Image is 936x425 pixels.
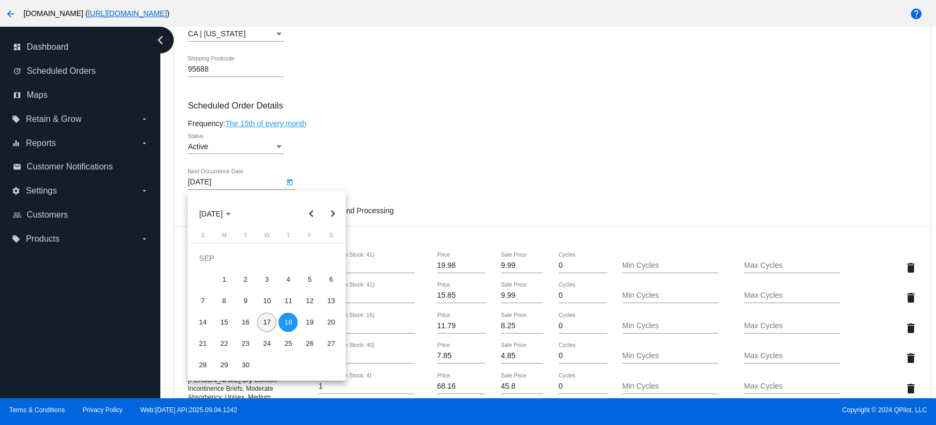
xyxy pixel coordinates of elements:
[236,356,255,375] div: 30
[236,313,255,332] div: 16
[213,354,235,376] td: September 29, 2025
[300,334,319,353] div: 26
[193,313,212,332] div: 14
[213,269,235,290] td: September 1, 2025
[320,232,342,243] th: Saturday
[299,312,320,333] td: September 19, 2025
[213,232,235,243] th: Monday
[321,334,341,353] div: 27
[214,313,234,332] div: 15
[256,232,277,243] th: Wednesday
[299,232,320,243] th: Friday
[279,313,298,332] div: 18
[256,333,277,354] td: September 24, 2025
[191,203,239,225] button: Choose month and year
[300,313,319,332] div: 19
[320,290,342,312] td: September 13, 2025
[192,312,213,333] td: September 14, 2025
[192,248,342,269] td: SEP
[320,269,342,290] td: September 6, 2025
[257,291,276,311] div: 10
[279,270,298,289] div: 4
[193,356,212,375] div: 28
[299,290,320,312] td: September 12, 2025
[235,354,256,376] td: September 30, 2025
[322,203,343,225] button: Next month
[213,312,235,333] td: September 15, 2025
[299,333,320,354] td: September 26, 2025
[277,269,299,290] td: September 4, 2025
[214,356,234,375] div: 29
[236,334,255,353] div: 23
[277,312,299,333] td: September 18, 2025
[192,290,213,312] td: September 7, 2025
[192,354,213,376] td: September 28, 2025
[236,270,255,289] div: 2
[321,313,341,332] div: 20
[235,333,256,354] td: September 23, 2025
[279,334,298,353] div: 25
[193,334,212,353] div: 21
[300,291,319,311] div: 12
[256,312,277,333] td: September 17, 2025
[299,269,320,290] td: September 5, 2025
[214,334,234,353] div: 22
[321,270,341,289] div: 6
[192,333,213,354] td: September 21, 2025
[257,270,276,289] div: 3
[277,333,299,354] td: September 25, 2025
[199,210,231,218] span: [DATE]
[257,334,276,353] div: 24
[214,291,234,311] div: 8
[277,290,299,312] td: September 11, 2025
[256,290,277,312] td: September 10, 2025
[321,291,341,311] div: 13
[235,290,256,312] td: September 9, 2025
[300,270,319,289] div: 5
[193,291,212,311] div: 7
[277,232,299,243] th: Thursday
[192,232,213,243] th: Sunday
[235,312,256,333] td: September 16, 2025
[235,269,256,290] td: September 2, 2025
[256,269,277,290] td: September 3, 2025
[320,312,342,333] td: September 20, 2025
[320,333,342,354] td: September 27, 2025
[300,203,322,225] button: Previous month
[279,291,298,311] div: 11
[214,270,234,289] div: 1
[236,291,255,311] div: 9
[257,313,276,332] div: 17
[235,232,256,243] th: Tuesday
[213,290,235,312] td: September 8, 2025
[213,333,235,354] td: September 22, 2025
